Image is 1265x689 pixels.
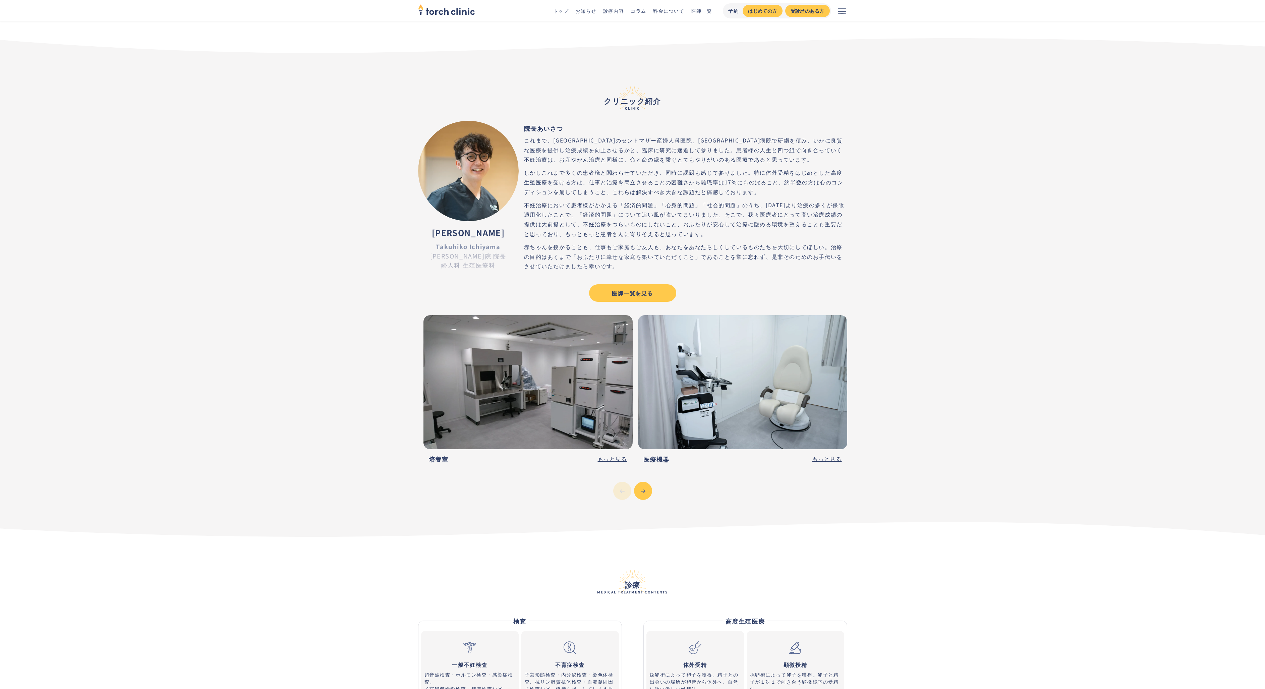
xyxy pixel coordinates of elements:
a: もっと見る [598,455,627,464]
div: [PERSON_NAME] [418,227,519,239]
a: home [418,5,475,17]
button: Next slide [634,482,652,500]
p: 赤ちゃんを授かることも、仕事もご家庭もご友人も、あなたをあなたらしくしているものたちを大切にしてほしい。治療の目的はあくまで「おふたりに幸せな家庭を築いていただくこと」であることを常に忘れず、是... [524,242,847,271]
a: 医師一覧 [691,7,712,14]
p: しかしこれまで多くの患者様と関わらせていただき、同時に課題も感じて参りました。特に体外受精をはじめとした高度生殖医療を受ける方は、仕事と治療を両立させることの困難さから離職率は17%にものぼるこ... [524,168,847,196]
a: 医師一覧を見る [589,284,676,302]
div: 予約 [728,7,739,14]
h5: 一般不妊検査 [424,661,515,668]
p: 不妊治療において患者様がかかえる「経済的問題」「心身的問題」「社会的問題」のうち、[DATE]より治療の多くが保険適用化したことで、「経済的問題」について追い風が吹いてまいりました。そこで、我々... [524,200,847,239]
div: [PERSON_NAME]院 院長 婦人科 生殖医療科 [418,251,519,270]
div: 受診歴のある方 [791,7,824,14]
figcaption: 培養室 [423,455,633,464]
span: CLINIC [418,107,847,110]
div: はじめての方 [748,7,777,14]
strong: 高度生殖医療 [726,617,765,625]
img: 市山 卓彦 先生 [418,121,519,221]
h5: 顕微授精 [750,661,841,668]
button: Previous slide [613,482,631,500]
strong: Takuhiko Ichiyama [436,242,500,251]
img: torch clinic [418,2,475,17]
strong: 検査 [513,617,526,625]
span: Medical treatment contents [418,590,847,594]
h2: 診療 [418,570,847,594]
a: 料金について [653,7,685,14]
a: もっと見る [812,455,842,464]
h5: 体外受精 [650,661,741,668]
div: 1 / 3 [418,315,638,467]
a: お知らせ [575,7,596,14]
h2: クリニック紹介 [418,87,847,110]
a: はじめての方 [743,5,782,17]
p: これまで、[GEOGRAPHIC_DATA]のセントマザー産婦人科医院、[GEOGRAPHIC_DATA]病院で研鑽を積み、いかに良質な医療を提供し治療成績を向上させるかと、臨床に研究に邁進して... [524,135,847,164]
a: 受診歴のある方 [785,5,830,17]
a: トップ [553,7,569,14]
h4: 院長あいさつ [524,124,847,132]
h5: 不育症検査 [525,661,616,668]
a: コラム [631,7,646,14]
img: 医療機器 [638,315,847,449]
a: 診療内容 [603,7,624,14]
div: 2 / 3 [633,315,853,467]
figcaption: 医療機器 [638,455,847,464]
div: 医師一覧を見る [595,289,670,297]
